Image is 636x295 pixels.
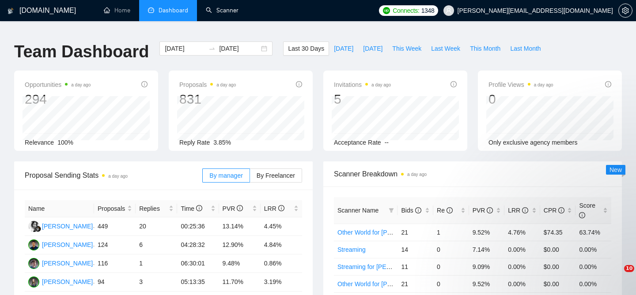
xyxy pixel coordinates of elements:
button: Last Month [505,41,545,56]
time: a day ago [216,82,236,87]
time: a day ago [108,174,128,179]
span: info-circle [522,207,528,213]
td: 1 [136,254,177,273]
h1: Team Dashboard [14,41,149,62]
button: setting [618,4,632,18]
span: Last Week [431,44,460,53]
span: to [208,45,216,52]
td: 04:28:32 [177,236,219,254]
button: This Month [465,41,505,56]
td: 12.90% [219,236,261,254]
td: 00:25:36 [177,217,219,236]
span: Score [579,202,595,219]
td: 3 [136,273,177,291]
button: [DATE] [358,41,387,56]
a: setting [618,7,632,14]
a: VS[PERSON_NAME] [28,241,93,248]
img: GB [28,221,39,232]
span: -- [385,139,389,146]
td: 4.84% [261,236,302,254]
td: 449 [94,217,136,236]
span: Re [437,207,453,214]
span: user [446,7,452,14]
span: 10 [624,265,634,272]
span: LRR [508,207,528,214]
td: 14 [397,241,433,258]
span: Last 30 Days [288,44,324,53]
span: 100% [57,139,73,146]
td: 6 [136,236,177,254]
span: Scanner Name [337,207,379,214]
div: [PERSON_NAME] [42,277,93,287]
img: upwork-logo.png [383,7,390,14]
div: [PERSON_NAME] [42,258,93,268]
span: [DATE] [363,44,382,53]
td: 11.70% [219,273,261,291]
span: LRR [264,205,284,212]
a: Streaming [337,246,366,253]
span: [DATE] [334,44,353,53]
iframe: Intercom live chat [606,265,627,286]
span: Time [181,205,202,212]
span: Profile Views [488,79,553,90]
time: a day ago [534,82,553,87]
td: 21 [397,275,433,292]
td: 13.14% [219,217,261,236]
span: Scanner Breakdown [334,168,611,179]
td: 05:13:35 [177,273,219,291]
span: Proposals [98,204,125,213]
td: 0.00% [575,275,611,292]
span: info-circle [296,81,302,87]
img: logo [8,4,14,18]
td: 1 [433,224,469,241]
span: Replies [139,204,167,213]
td: 21 [397,224,433,241]
input: Start date [165,44,205,53]
span: Acceptance Rate [334,139,381,146]
td: 0.00% [504,275,540,292]
td: 116 [94,254,136,273]
button: [DATE] [329,41,358,56]
span: Connects: [393,6,419,15]
span: info-circle [487,207,493,213]
td: 94 [94,273,136,291]
span: info-circle [237,205,243,211]
span: By manager [209,172,242,179]
a: homeHome [104,7,130,14]
span: Bids [401,207,421,214]
span: New [609,166,622,173]
span: PVR [473,207,493,214]
a: OL[PERSON_NAME] [28,278,93,285]
span: info-circle [415,207,421,213]
a: GB[PERSON_NAME] [28,222,93,229]
span: info-circle [447,207,453,213]
span: Relevance [25,139,54,146]
img: gigradar-bm.png [35,226,41,232]
td: 0.86% [261,254,302,273]
span: By Freelancer [257,172,295,179]
span: PVR [223,205,243,212]
div: 0 [488,91,553,108]
th: Proposals [94,200,136,217]
td: 20 [136,217,177,236]
span: Only exclusive agency members [488,139,578,146]
time: a day ago [371,82,391,87]
td: 9.52% [469,275,505,292]
a: searchScanner [206,7,238,14]
span: 1348 [421,6,435,15]
time: a day ago [407,172,427,177]
a: Streaming for [PERSON_NAME] [337,263,427,270]
button: This Week [387,41,426,56]
span: swap-right [208,45,216,52]
td: 124 [94,236,136,254]
div: 831 [179,91,236,108]
div: [PERSON_NAME] [42,221,93,231]
td: 3.19% [261,273,302,291]
span: CPR [544,207,564,214]
td: 11 [397,258,433,275]
span: info-circle [141,81,148,87]
span: 3.85% [213,139,231,146]
td: 0 [433,275,469,292]
span: Last Month [510,44,541,53]
div: [PERSON_NAME] [42,240,93,250]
